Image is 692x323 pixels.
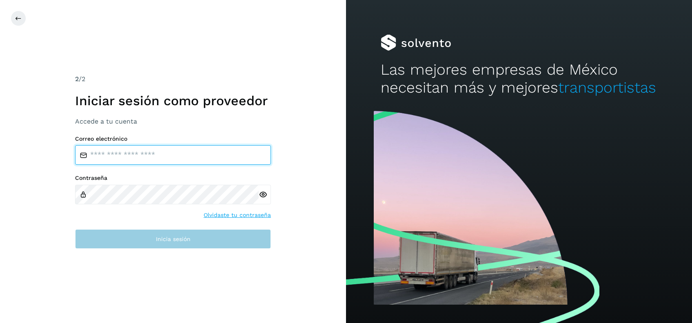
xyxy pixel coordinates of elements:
[381,61,657,97] h2: Las mejores empresas de México necesitan más y mejores
[75,75,79,83] span: 2
[75,74,271,84] div: /2
[75,135,271,142] label: Correo electrónico
[204,211,271,219] a: Olvidaste tu contraseña
[558,79,656,96] span: transportistas
[75,229,271,249] button: Inicia sesión
[75,117,271,125] h3: Accede a tu cuenta
[75,175,271,181] label: Contraseña
[156,236,191,242] span: Inicia sesión
[75,93,271,108] h1: Iniciar sesión como proveedor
